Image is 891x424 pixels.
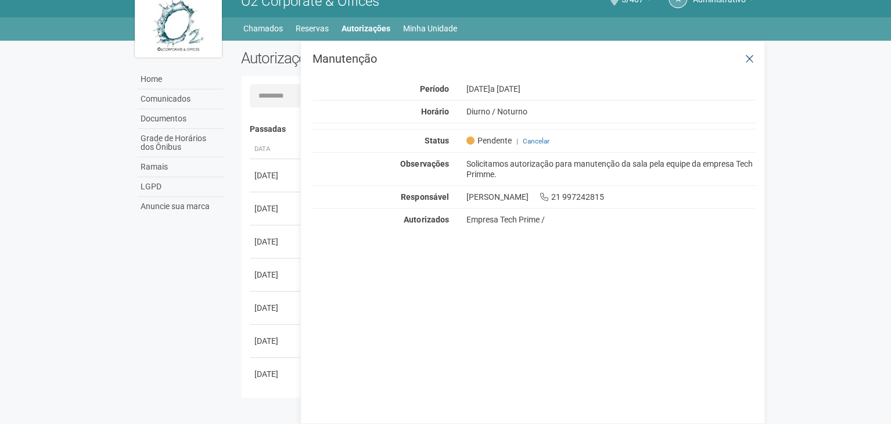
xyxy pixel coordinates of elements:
[404,215,448,224] strong: Autorizados
[400,159,448,168] strong: Observações
[138,70,224,89] a: Home
[421,107,448,116] strong: Horário
[490,84,520,94] span: a [DATE]
[457,159,764,179] div: Solicitamos autorização para manutenção da sala pela equipe da empresa Tech Primme.
[419,84,448,94] strong: Período
[250,125,748,134] h4: Passadas
[138,129,224,157] a: Grade de Horários dos Ônibus
[138,109,224,129] a: Documentos
[254,236,297,247] div: [DATE]
[522,137,549,145] a: Cancelar
[138,197,224,216] a: Anuncie sua marca
[296,20,329,37] a: Reservas
[250,140,302,159] th: Data
[254,203,297,214] div: [DATE]
[254,335,297,347] div: [DATE]
[138,157,224,177] a: Ramais
[424,136,448,145] strong: Status
[254,170,297,181] div: [DATE]
[342,20,390,37] a: Autorizações
[138,177,224,197] a: LGPD
[401,192,448,202] strong: Responsável
[403,20,457,37] a: Minha Unidade
[138,89,224,109] a: Comunicados
[516,137,518,145] span: |
[241,49,490,67] h2: Autorizações
[254,269,297,281] div: [DATE]
[243,20,283,37] a: Chamados
[312,53,756,64] h3: Manutenção
[466,135,511,146] span: Pendente
[457,84,764,94] div: [DATE]
[457,106,764,117] div: Diurno / Noturno
[457,192,764,202] div: [PERSON_NAME] 21 997242815
[254,302,297,314] div: [DATE]
[466,214,756,225] div: Empresa Tech Prime /
[254,368,297,380] div: [DATE]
